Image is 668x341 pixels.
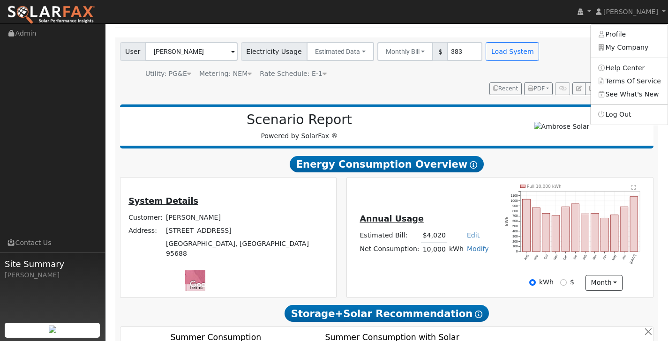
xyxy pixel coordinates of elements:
[585,82,600,96] button: Multi-Series Graph
[165,211,330,224] td: [PERSON_NAME]
[290,156,484,173] span: Energy Consumption Overview
[560,279,567,286] input: $
[572,82,585,96] button: Edit User
[129,112,469,128] h2: Scenario Report
[570,277,574,287] label: $
[524,82,553,96] button: PDF
[612,254,618,261] text: May
[241,42,307,61] span: Electricity Usage
[421,229,447,243] td: $4,020
[513,235,518,238] text: 300
[632,185,636,190] text: 
[583,254,588,260] text: Feb
[591,88,668,101] a: See What's New
[513,209,518,212] text: 800
[533,208,540,251] rect: onclick=""
[534,122,590,132] img: Ambrose Solar
[49,326,56,333] img: retrieve
[433,42,448,61] span: $
[188,279,218,291] a: Open this area in Google Maps (opens a new window)
[553,253,559,260] text: Nov
[505,216,509,226] text: kWh
[199,69,252,79] div: Metering: NEM
[621,207,629,252] rect: onclick=""
[591,41,668,54] a: My Company
[601,218,609,252] rect: onclick=""
[165,224,330,237] td: [STREET_ADDRESS]
[470,161,477,169] i: Show Help
[630,196,638,251] rect: onclick=""
[527,183,562,188] text: Pull 10,000 kWh
[591,28,668,41] a: Profile
[552,215,560,252] rect: onclick=""
[622,254,627,260] text: Jun
[513,240,518,243] text: 200
[285,305,489,322] span: Storage+Solar Recommendation
[611,215,619,252] rect: onclick=""
[358,243,421,256] td: Net Consumption:
[513,245,518,248] text: 100
[127,224,165,237] td: Address:
[543,254,548,260] text: Oct
[516,250,518,253] text: 0
[524,254,529,260] text: Aug
[165,237,330,260] td: [GEOGRAPHIC_DATA], [GEOGRAPHIC_DATA] 95688
[145,69,191,79] div: Utility: PG&E
[591,108,668,121] a: Log Out
[5,258,100,270] span: Site Summary
[533,254,539,260] text: Sep
[188,279,218,291] img: Google
[467,231,480,239] a: Edit
[562,207,570,252] rect: onclick=""
[7,5,95,25] img: SolarFax
[125,112,474,141] div: Powered by SolarFax ®
[120,42,146,61] span: User
[360,214,423,223] u: Annual Usage
[513,224,518,228] text: 500
[591,74,668,88] a: Terms Of Service
[5,270,100,280] div: [PERSON_NAME]
[523,199,531,252] rect: onclick=""
[591,213,599,251] rect: onclick=""
[307,42,374,61] button: Estimated Data
[511,194,518,197] text: 1100
[489,82,522,96] button: Recent
[128,196,198,206] u: System Details
[421,243,447,256] td: 10,000
[539,277,554,287] label: kWh
[585,275,623,291] button: month
[358,229,421,243] td: Estimated Bill:
[572,204,580,252] rect: onclick=""
[127,211,165,224] td: Customer:
[563,253,569,260] text: Dec
[591,61,668,74] a: Help Center
[528,85,545,92] span: PDF
[475,311,482,318] i: Show Help
[573,254,578,260] text: Jan
[511,199,518,202] text: 1000
[602,253,608,260] text: Apr
[486,42,539,61] button: Load System
[467,245,489,252] a: Modify
[593,253,598,260] text: Mar
[581,214,589,251] rect: onclick=""
[189,285,203,290] a: Terms
[377,42,434,61] button: Monthly Bill
[603,8,658,15] span: [PERSON_NAME]
[145,42,238,61] input: Select a User
[529,279,536,286] input: kWh
[260,70,327,77] span: Alias: None
[513,204,518,207] text: 900
[513,230,518,233] text: 400
[630,254,637,265] text: [DATE]
[447,243,465,256] td: kWh
[513,219,518,222] text: 600
[513,214,518,217] text: 700
[542,213,550,252] rect: onclick=""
